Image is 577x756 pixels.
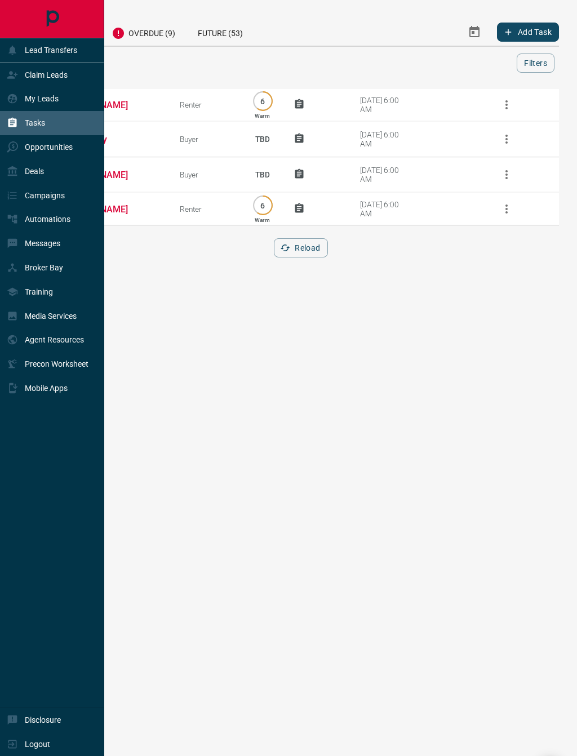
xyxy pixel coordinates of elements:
button: Select Date Range [461,19,488,46]
div: [DATE] 6:00 AM [360,130,408,148]
div: [DATE] 6:00 AM [360,96,408,114]
p: TBD [248,159,277,190]
button: Add Task [497,23,559,42]
div: [DATE] 6:00 AM [360,200,408,218]
div: [DATE] 6:00 AM [360,166,408,184]
div: Future (53) [187,18,254,46]
p: Warm [255,113,270,119]
div: Buyer [180,135,232,144]
p: Warm [255,217,270,223]
p: TBD [248,124,277,154]
p: 6 [259,201,267,210]
div: Renter [180,100,232,109]
div: Buyer [180,170,232,179]
button: Reload [274,238,327,257]
button: Filters [517,54,554,73]
p: 6 [259,97,267,105]
div: Overdue (9) [100,18,187,46]
div: Renter [180,204,232,214]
